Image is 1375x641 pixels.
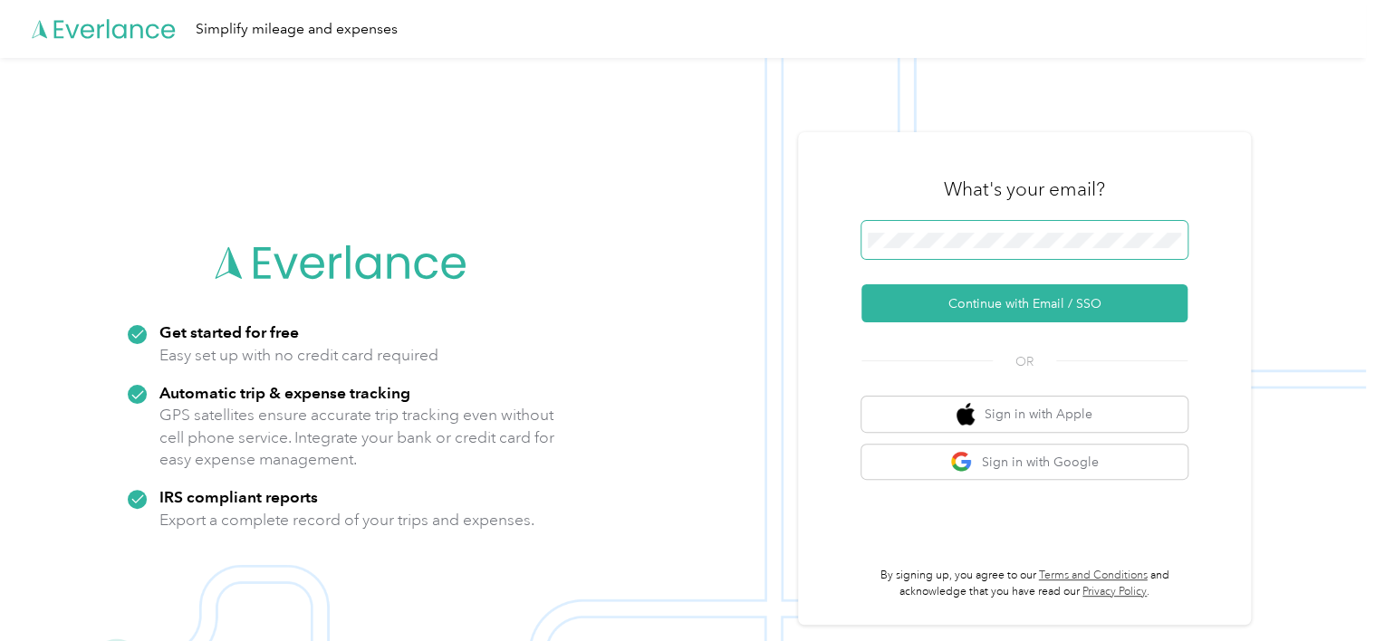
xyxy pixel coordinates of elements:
[1039,569,1148,582] a: Terms and Conditions
[196,18,398,41] div: Simplify mileage and expenses
[1082,585,1147,598] a: Privacy Policy
[159,322,299,341] strong: Get started for free
[159,344,438,367] p: Easy set up with no credit card required
[159,404,555,471] p: GPS satellites ensure accurate trip tracking even without cell phone service. Integrate your bank...
[957,403,975,426] img: apple logo
[944,177,1105,202] h3: What's your email?
[861,397,1187,432] button: apple logoSign in with Apple
[159,487,318,506] strong: IRS compliant reports
[861,445,1187,480] button: google logoSign in with Google
[159,509,534,531] p: Export a complete record of your trips and expenses.
[993,352,1056,371] span: OR
[861,284,1187,322] button: Continue with Email / SSO
[950,451,973,474] img: google logo
[861,568,1187,599] p: By signing up, you agree to our and acknowledge that you have read our .
[159,383,410,402] strong: Automatic trip & expense tracking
